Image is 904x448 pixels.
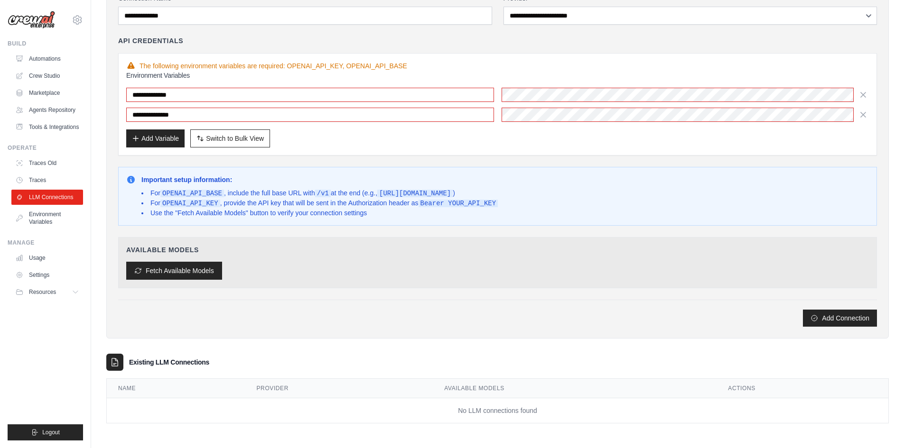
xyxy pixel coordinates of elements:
strong: Important setup information: [141,176,232,183]
h4: Available Models [126,245,869,255]
button: Fetch Available Models [126,262,222,280]
a: Settings [11,267,83,283]
div: Build [8,40,83,47]
button: Switch to Bulk View [190,129,270,147]
a: LLM Connections [11,190,83,205]
a: Automations [11,51,83,66]
span: Switch to Bulk View [206,134,264,143]
a: Environment Variables [11,207,83,229]
td: No LLM connections found [107,398,888,423]
h3: Environment Variables [126,71,869,80]
a: Traces [11,173,83,188]
button: Add Variable [126,129,185,147]
li: Use the "Fetch Available Models" button to verify your connection settings [141,208,498,218]
button: Logout [8,424,83,440]
span: Logout [42,429,60,436]
code: Bearer YOUR_API_KEY [419,200,498,207]
a: Usage [11,250,83,265]
span: Resources [29,288,56,296]
h3: Existing LLM Connections [129,357,209,367]
div: Operate [8,144,83,152]
a: Tools & Integrations [11,119,83,135]
code: OPENAI_API_BASE [160,190,224,197]
button: Add Connection [803,310,877,327]
li: For , provide the API key that will be sent in the Authorization header as [141,198,498,208]
button: Resources [11,284,83,300]
div: Manage [8,239,83,247]
h4: API Credentials [118,36,183,46]
th: Available Models [433,379,717,398]
li: For , include the full base URL with at the end (e.g., ) [141,188,498,198]
code: OPENAI_API_KEY [160,200,220,207]
a: Marketplace [11,85,83,101]
div: The following environment variables are required: OPENAI_API_KEY, OPENAI_API_BASE [126,61,869,71]
code: [URL][DOMAIN_NAME] [377,190,453,197]
th: Actions [717,379,888,398]
code: /v1 [315,190,331,197]
img: Logo [8,11,55,29]
a: Crew Studio [11,68,83,83]
a: Traces Old [11,155,83,171]
a: Agents Repository [11,102,83,118]
th: Name [107,379,245,398]
th: Provider [245,379,433,398]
